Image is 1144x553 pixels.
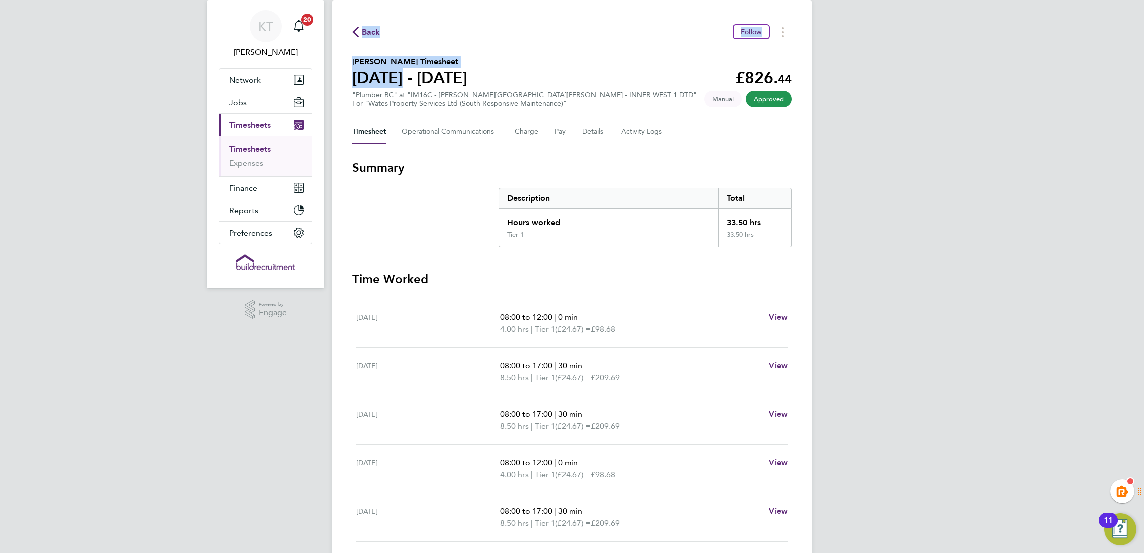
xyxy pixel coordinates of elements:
[356,408,500,432] div: [DATE]
[289,10,309,42] a: 20
[229,228,272,238] span: Preferences
[769,458,788,467] span: View
[499,188,718,208] div: Description
[535,420,555,432] span: Tier 1
[500,421,529,431] span: 8.50 hrs
[554,361,556,370] span: |
[362,26,380,38] span: Back
[769,311,788,323] a: View
[769,457,788,469] a: View
[500,312,552,322] span: 08:00 to 12:00
[555,518,591,528] span: (£24.67) =
[229,158,263,168] a: Expenses
[531,470,533,479] span: |
[219,10,312,58] a: KT[PERSON_NAME]
[219,222,312,244] button: Preferences
[258,20,273,33] span: KT
[499,209,718,231] div: Hours worked
[1104,520,1113,533] div: 11
[500,518,529,528] span: 8.50 hrs
[219,114,312,136] button: Timesheets
[500,361,552,370] span: 08:00 to 17:00
[558,409,582,419] span: 30 min
[718,209,791,231] div: 33.50 hrs
[499,188,792,247] div: Summary
[555,470,591,479] span: (£24.67) =
[301,14,313,26] span: 20
[500,506,552,516] span: 08:00 to 17:00
[555,373,591,382] span: (£24.67) =
[531,373,533,382] span: |
[259,309,286,317] span: Engage
[769,409,788,419] span: View
[219,199,312,221] button: Reports
[352,271,792,287] h3: Time Worked
[219,254,312,270] a: Go to home page
[229,98,247,107] span: Jobs
[352,120,386,144] button: Timesheet
[352,99,697,108] div: For "Wates Property Services Ltd (South Responsive Maintenance)"
[718,188,791,208] div: Total
[718,231,791,247] div: 33.50 hrs
[591,324,615,334] span: £98.68
[207,0,324,288] nav: Main navigation
[1104,513,1136,545] button: Open Resource Center, 11 new notifications
[219,46,312,58] span: Kiera Troutt
[229,183,257,193] span: Finance
[769,505,788,517] a: View
[236,254,295,270] img: buildrec-logo-retina.png
[582,120,605,144] button: Details
[769,506,788,516] span: View
[554,458,556,467] span: |
[356,457,500,481] div: [DATE]
[229,120,271,130] span: Timesheets
[500,373,529,382] span: 8.50 hrs
[554,506,556,516] span: |
[500,324,529,334] span: 4.00 hrs
[219,177,312,199] button: Finance
[402,120,499,144] button: Operational Communications
[531,324,533,334] span: |
[500,409,552,419] span: 08:00 to 17:00
[219,136,312,176] div: Timesheets
[733,24,770,39] button: Follow
[554,312,556,322] span: |
[356,311,500,335] div: [DATE]
[735,68,792,87] app-decimal: £826.
[591,373,620,382] span: £209.69
[769,408,788,420] a: View
[229,144,271,154] a: Timesheets
[746,91,792,107] span: This timesheet has been approved.
[778,72,792,86] span: 44
[500,458,552,467] span: 08:00 to 12:00
[591,470,615,479] span: £98.68
[352,56,467,68] h2: [PERSON_NAME] Timesheet
[774,24,792,40] button: Timesheets Menu
[591,518,620,528] span: £209.69
[356,360,500,384] div: [DATE]
[229,206,258,215] span: Reports
[535,372,555,384] span: Tier 1
[621,120,663,144] button: Activity Logs
[229,75,261,85] span: Network
[500,470,529,479] span: 4.00 hrs
[356,505,500,529] div: [DATE]
[558,361,582,370] span: 30 min
[554,409,556,419] span: |
[741,27,762,36] span: Follow
[558,458,578,467] span: 0 min
[535,323,555,335] span: Tier 1
[769,360,788,372] a: View
[259,300,286,309] span: Powered by
[515,120,539,144] button: Charge
[531,518,533,528] span: |
[531,421,533,431] span: |
[535,469,555,481] span: Tier 1
[352,91,697,108] div: "Plumber BC" at "IM16C - [PERSON_NAME][GEOGRAPHIC_DATA][PERSON_NAME] - INNER WEST 1 DTD"
[555,421,591,431] span: (£24.67) =
[219,91,312,113] button: Jobs
[555,120,567,144] button: Pay
[704,91,742,107] span: This timesheet was manually created.
[219,69,312,91] button: Network
[558,312,578,322] span: 0 min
